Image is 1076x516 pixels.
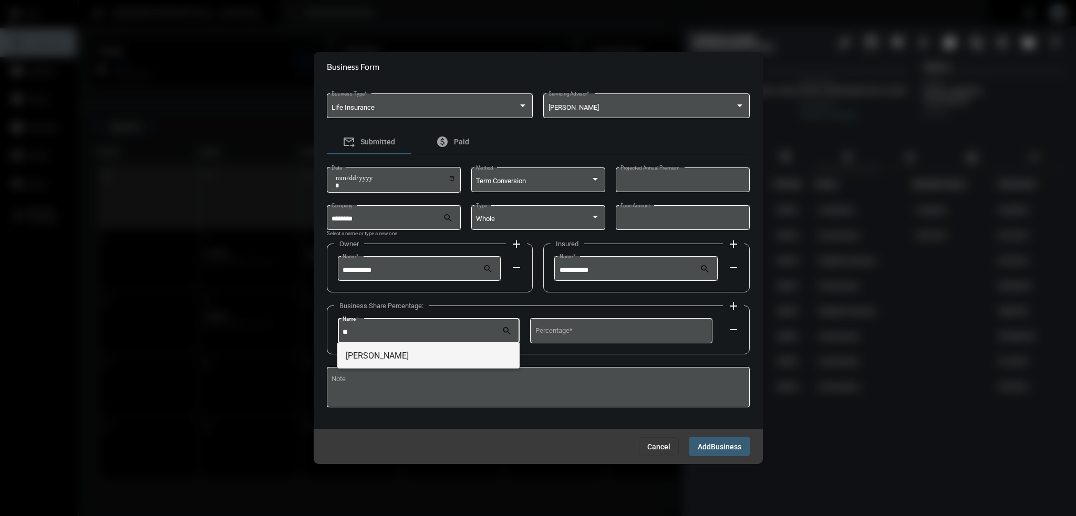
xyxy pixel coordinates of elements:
[454,138,469,146] span: Paid
[647,443,670,451] span: Cancel
[483,264,495,276] mat-icon: search
[727,300,740,312] mat-icon: add
[346,343,511,368] span: [PERSON_NAME]
[502,325,514,338] mat-icon: search
[443,213,456,225] mat-icon: search
[698,443,711,451] span: Add
[334,302,429,310] label: Business Share Percentage:
[727,261,740,274] mat-icon: remove
[327,61,379,71] h2: Business Form
[711,443,741,451] span: Business
[343,135,355,148] mat-icon: forward_to_inbox
[327,231,397,237] mat-hint: Select a name or type a new one
[727,238,740,250] mat-icon: add
[476,177,526,185] span: Term Conversion
[700,264,712,276] mat-icon: search
[727,323,740,336] mat-icon: remove
[360,138,395,146] span: Submitted
[639,437,679,456] button: Cancel
[332,103,375,111] span: Life Insurance
[689,437,750,456] button: AddBusiness
[510,238,523,250] mat-icon: add
[510,261,523,274] mat-icon: remove
[476,215,495,223] span: Whole
[551,240,584,248] label: Insured
[436,135,449,148] mat-icon: paid
[334,240,364,248] label: Owner
[549,103,599,111] span: [PERSON_NAME]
